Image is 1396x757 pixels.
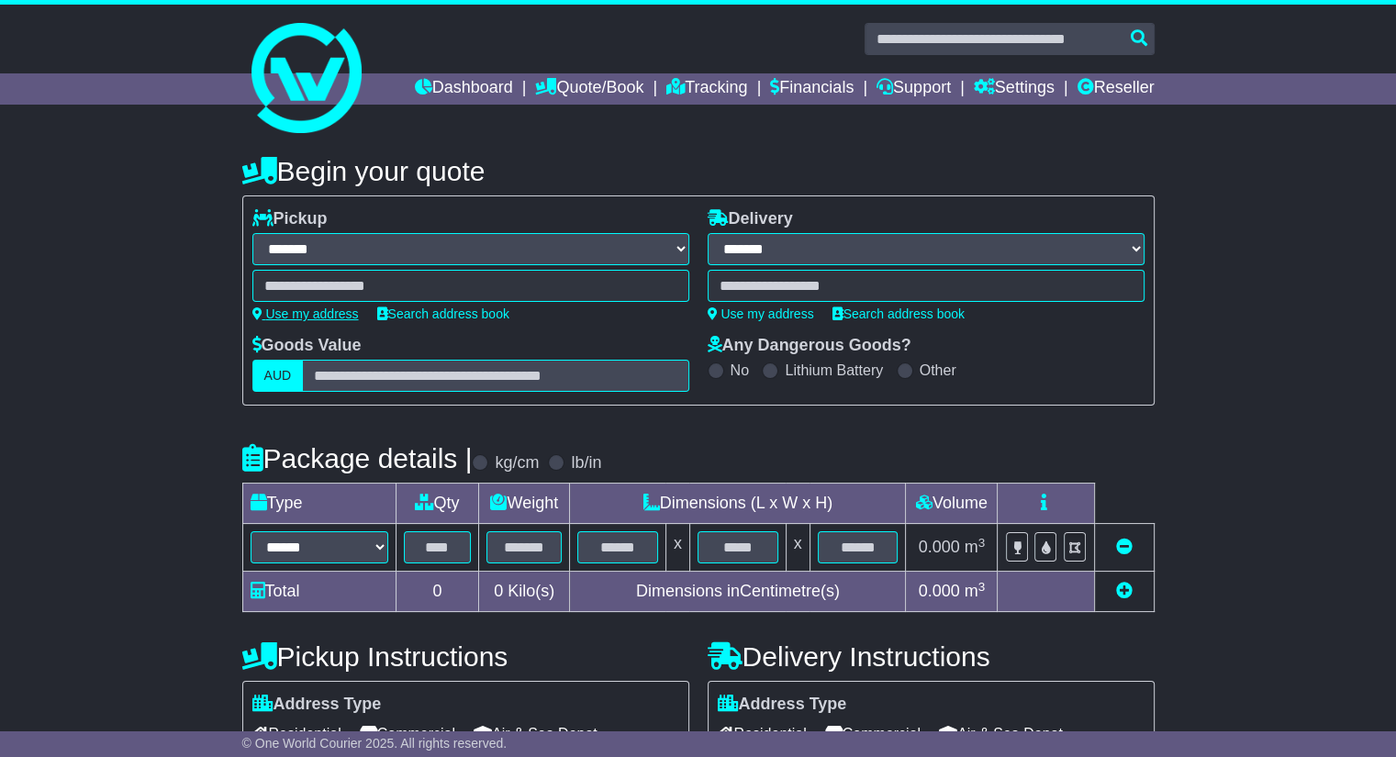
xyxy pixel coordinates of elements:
[396,572,479,612] td: 0
[978,536,986,550] sup: 3
[495,453,539,473] label: kg/cm
[708,336,911,356] label: Any Dangerous Goods?
[708,306,814,321] a: Use my address
[252,719,341,748] span: Residential
[786,524,810,572] td: x
[731,362,749,379] label: No
[252,209,328,229] label: Pickup
[252,360,304,392] label: AUD
[877,73,951,105] a: Support
[252,695,382,715] label: Address Type
[1077,73,1154,105] a: Reseller
[494,582,503,600] span: 0
[965,538,986,556] span: m
[535,73,643,105] a: Quote/Book
[718,719,807,748] span: Residential
[252,336,362,356] label: Goods Value
[360,719,455,748] span: Commercial
[708,641,1155,672] h4: Delivery Instructions
[242,156,1155,186] h4: Begin your quote
[920,362,956,379] label: Other
[666,73,747,105] a: Tracking
[770,73,854,105] a: Financials
[242,572,396,612] td: Total
[708,209,793,229] label: Delivery
[415,73,513,105] a: Dashboard
[665,524,689,572] td: x
[906,484,998,524] td: Volume
[939,719,1063,748] span: Air & Sea Depot
[252,306,359,321] a: Use my address
[474,719,597,748] span: Air & Sea Depot
[832,306,965,321] a: Search address book
[570,484,906,524] td: Dimensions (L x W x H)
[965,582,986,600] span: m
[242,736,508,751] span: © One World Courier 2025. All rights reserved.
[785,362,883,379] label: Lithium Battery
[1116,538,1133,556] a: Remove this item
[919,538,960,556] span: 0.000
[396,484,479,524] td: Qty
[479,484,570,524] td: Weight
[718,695,847,715] label: Address Type
[242,641,689,672] h4: Pickup Instructions
[1116,582,1133,600] a: Add new item
[825,719,921,748] span: Commercial
[974,73,1055,105] a: Settings
[242,484,396,524] td: Type
[571,453,601,473] label: lb/in
[479,572,570,612] td: Kilo(s)
[242,443,473,473] h4: Package details |
[919,582,960,600] span: 0.000
[377,306,509,321] a: Search address book
[570,572,906,612] td: Dimensions in Centimetre(s)
[978,580,986,594] sup: 3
